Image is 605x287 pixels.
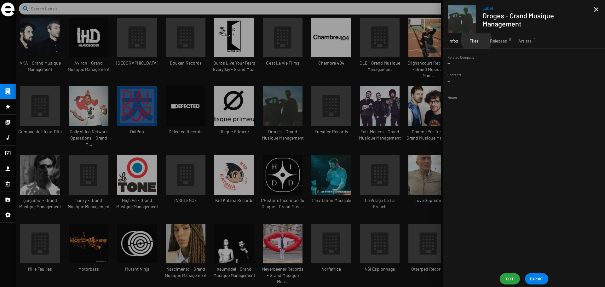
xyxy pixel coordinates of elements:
img: grand-sigle.svg [1,3,14,16]
button: EXPORT [525,273,548,284]
small: Notes [447,95,457,100]
span: Infos [448,38,458,44]
small: Contacts [447,73,461,77]
p: -- [447,78,600,84]
p: -- [447,60,600,66]
span: EXPORT [530,273,543,284]
span: Releases [490,38,507,44]
h1: Droges - Grand Musique Management [482,11,589,28]
mat-icon: close [592,6,600,13]
span: Artists [518,38,532,44]
button: Edit [500,273,520,284]
img: Droges7-Ines-Karma.jpg [448,5,476,33]
small: Related Company [447,55,474,59]
span: Edit [505,273,515,284]
p: -- [447,100,600,107]
span: Label [482,5,594,11]
span: Files [470,38,479,44]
